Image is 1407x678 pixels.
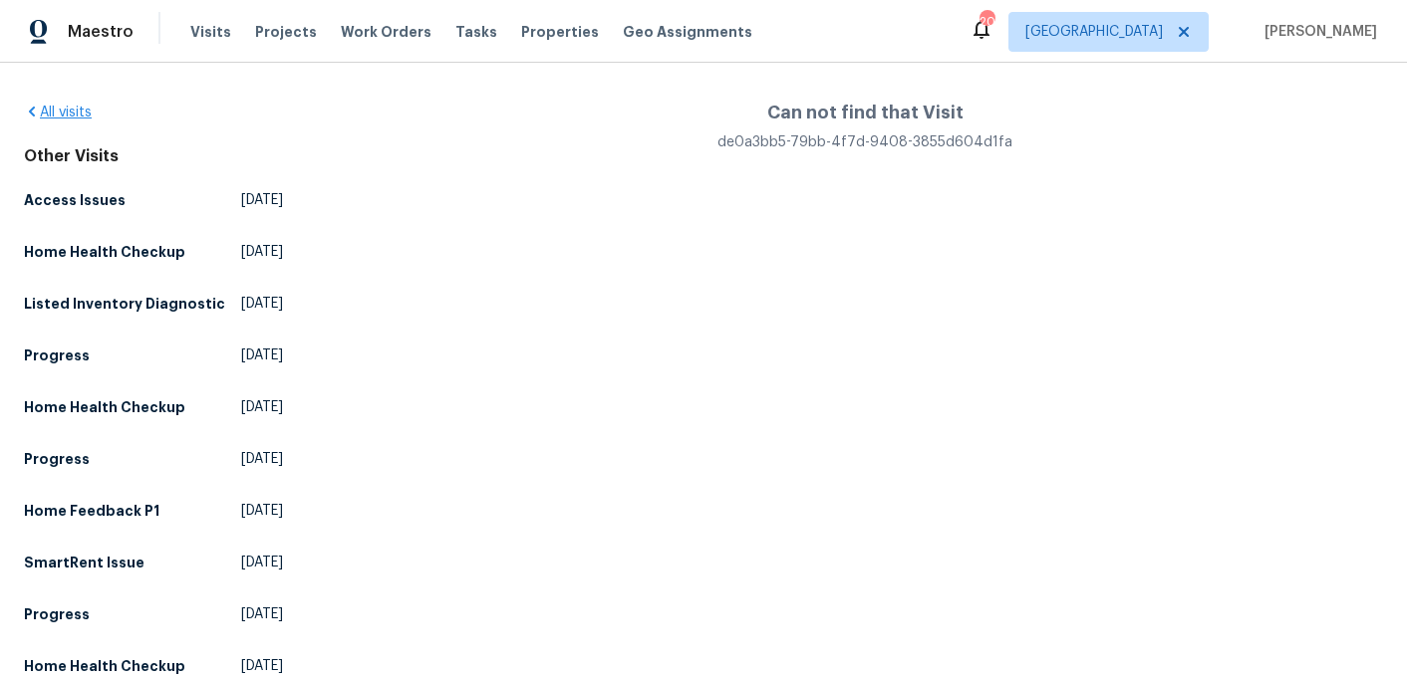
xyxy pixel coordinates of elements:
span: [GEOGRAPHIC_DATA] [1025,22,1163,42]
span: [DATE] [241,656,283,676]
span: [DATE] [241,553,283,572]
a: Progress[DATE] [24,596,283,632]
a: Progress[DATE] [24,441,283,477]
span: [DATE] [241,397,283,417]
h5: Home Health Checkup [24,242,185,262]
h4: Can not find that Visit [717,103,1012,122]
h5: Progress [24,449,90,469]
span: Geo Assignments [623,22,752,42]
span: Tasks [455,25,497,39]
span: [DATE] [241,345,283,365]
a: Home Health Checkup[DATE] [24,234,283,270]
span: Projects [255,22,317,42]
a: Access Issues[DATE] [24,182,283,218]
span: [DATE] [241,449,283,469]
span: Properties [521,22,599,42]
a: SmartRent Issue[DATE] [24,545,283,580]
span: [DATE] [241,190,283,210]
div: Other Visits [24,146,283,166]
h5: Access Issues [24,190,126,210]
a: Home Health Checkup[DATE] [24,389,283,425]
span: [DATE] [241,242,283,262]
div: 20 [980,12,993,32]
h5: Progress [24,604,90,624]
span: [DATE] [241,501,283,521]
span: Visits [190,22,231,42]
h5: SmartRent Issue [24,553,144,572]
span: Work Orders [341,22,431,42]
span: [DATE] [241,294,283,314]
a: Progress[DATE] [24,338,283,373]
a: Home Feedback P1[DATE] [24,493,283,529]
h5: Home Feedback P1 [24,501,159,521]
h5: Home Health Checkup [24,397,185,417]
a: Listed Inventory Diagnostic[DATE] [24,286,283,322]
div: de0a3bb5-79bb-4f7d-9408-3855d604d1fa [717,132,1012,152]
h5: Listed Inventory Diagnostic [24,294,225,314]
h5: Home Health Checkup [24,656,185,676]
span: [DATE] [241,604,283,624]
a: All visits [24,106,92,119]
h5: Progress [24,345,90,365]
span: Maestro [68,22,134,42]
span: [PERSON_NAME] [1257,22,1377,42]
